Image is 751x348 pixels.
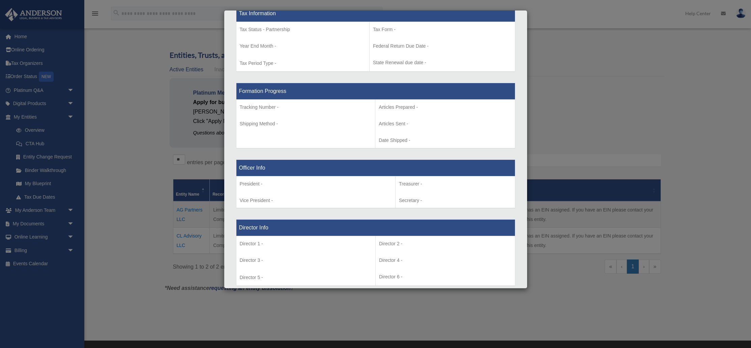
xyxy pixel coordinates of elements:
[240,120,372,128] p: Shipping Method -
[236,83,515,100] th: Formation Progress
[373,58,512,67] p: State Renewal due date -
[240,103,372,111] p: Tracking Number -
[240,180,392,188] p: President -
[240,25,366,34] p: Tax Status - Partnership
[240,196,392,205] p: Vice President -
[379,103,511,111] p: Articles Prepared -
[379,256,512,265] p: Director 4 -
[399,196,512,205] p: Secretary -
[236,5,515,22] th: Tax Information
[373,25,512,34] p: Tax Form -
[379,240,512,248] p: Director 2 -
[240,240,372,248] p: Director 1 -
[379,120,511,128] p: Articles Sent -
[236,236,376,286] td: Director 5 -
[236,159,515,176] th: Officer Info
[399,180,512,188] p: Treasurer -
[373,42,512,50] p: Federal Return Due Date -
[236,220,515,236] th: Director Info
[379,136,511,145] p: Date Shipped -
[379,273,512,281] p: Director 6 -
[240,42,366,50] p: Year End Month -
[240,256,372,265] p: Director 3 -
[236,22,369,72] td: Tax Period Type -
